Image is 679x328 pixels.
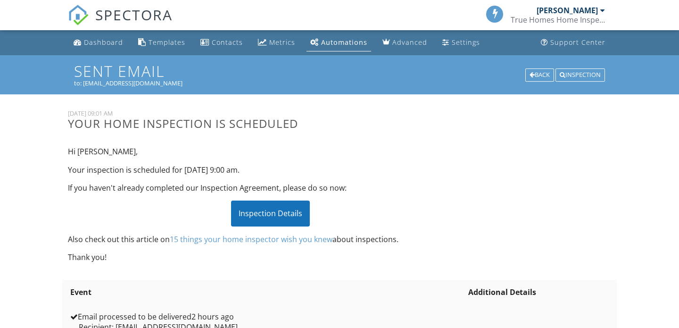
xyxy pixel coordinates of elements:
[452,38,480,47] div: Settings
[149,38,185,47] div: Templates
[70,34,127,51] a: Dashboard
[306,34,371,51] a: Automations (Basic)
[68,280,466,304] th: Event
[68,183,472,193] p: If you haven't already completed our Inspection Agreement, please do so now:
[68,146,472,157] p: Hi [PERSON_NAME],
[254,34,299,51] a: Metrics
[379,34,431,51] a: Advanced
[134,34,189,51] a: Templates
[68,165,472,175] p: Your inspection is scheduled for [DATE] 9:00 am.
[68,109,472,117] div: [DATE] 09:01 AM
[555,68,605,82] div: Inspection
[95,5,173,25] span: SPECTORA
[74,63,605,79] h1: Sent Email
[269,38,295,47] div: Metrics
[74,79,605,87] div: to: [EMAIL_ADDRESS][DOMAIN_NAME]
[68,252,472,262] p: Thank you!
[392,38,427,47] div: Advanced
[68,234,472,244] p: Also check out this article on about inspections.
[511,15,605,25] div: True Homes Home Inspections
[170,234,332,244] a: 15 things your home inspector wish you knew
[525,70,555,78] a: Back
[191,311,234,322] span: 2025-09-28T16:02:00Z
[537,6,598,15] div: [PERSON_NAME]
[550,38,605,47] div: Support Center
[231,201,310,226] div: Inspection Details
[84,38,123,47] div: Dashboard
[537,34,609,51] a: Support Center
[439,34,484,51] a: Settings
[466,280,611,304] th: Additional Details
[70,311,464,322] div: Email processed to be delivered
[68,13,173,33] a: SPECTORA
[68,5,89,25] img: The Best Home Inspection Software - Spectora
[321,38,367,47] div: Automations
[231,208,310,219] a: Inspection Details
[197,34,247,51] a: Contacts
[525,68,554,82] div: Back
[555,70,605,78] a: Inspection
[68,117,472,130] h3: Your home inspection is scheduled
[212,38,243,47] div: Contacts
